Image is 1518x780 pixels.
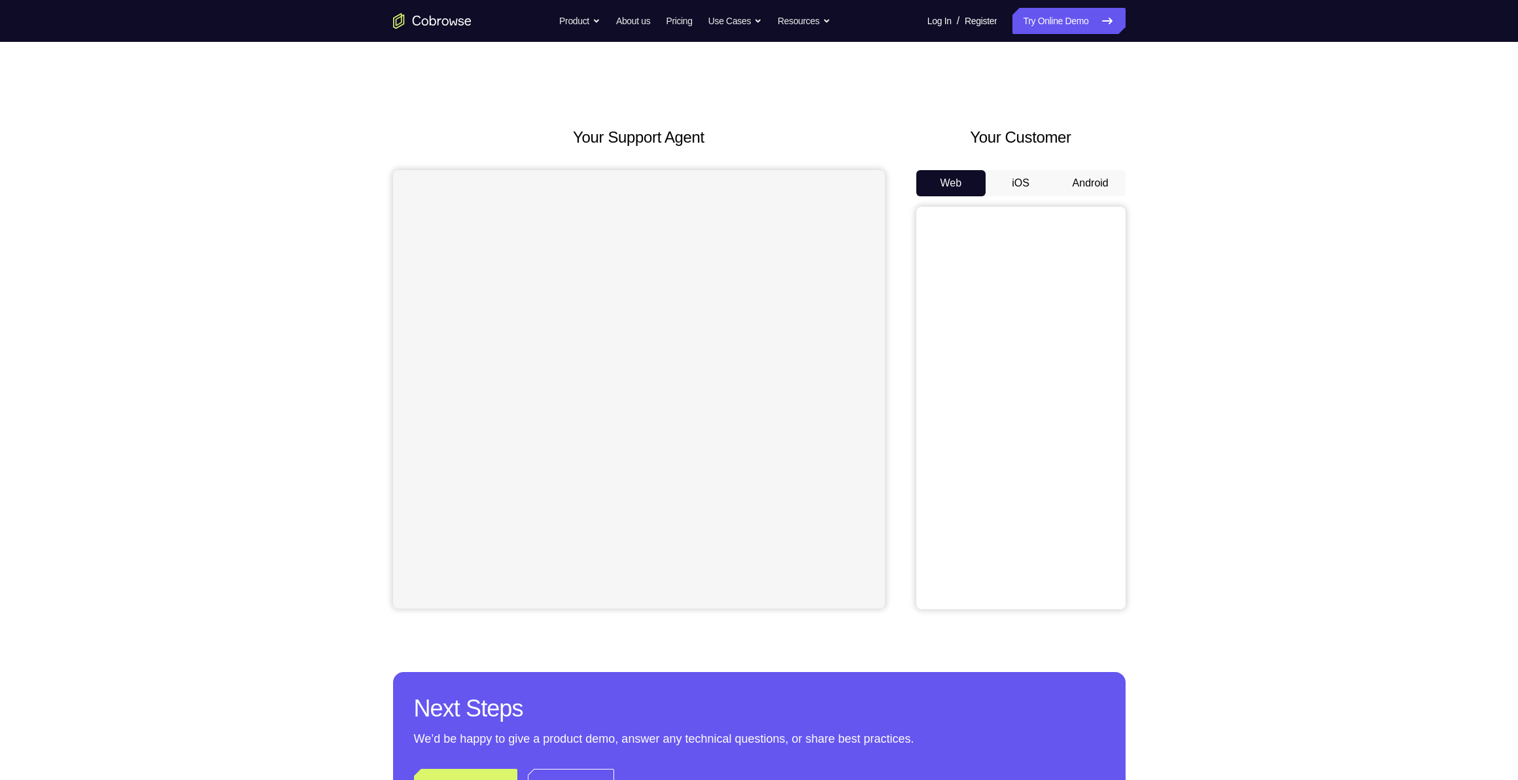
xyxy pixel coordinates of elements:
[986,170,1056,196] button: iOS
[414,693,1105,724] h2: Next Steps
[616,8,650,34] a: About us
[666,8,692,34] a: Pricing
[1056,170,1126,196] button: Android
[916,126,1126,149] h2: Your Customer
[393,126,885,149] h2: Your Support Agent
[957,13,959,29] span: /
[927,8,952,34] a: Log In
[393,170,885,609] iframe: Agent
[708,8,762,34] button: Use Cases
[1012,8,1125,34] a: Try Online Demo
[393,13,472,29] a: Go to the home page
[778,8,831,34] button: Resources
[414,730,1105,748] p: We’d be happy to give a product demo, answer any technical questions, or share best practices.
[965,8,997,34] a: Register
[916,170,986,196] button: Web
[559,8,600,34] button: Product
